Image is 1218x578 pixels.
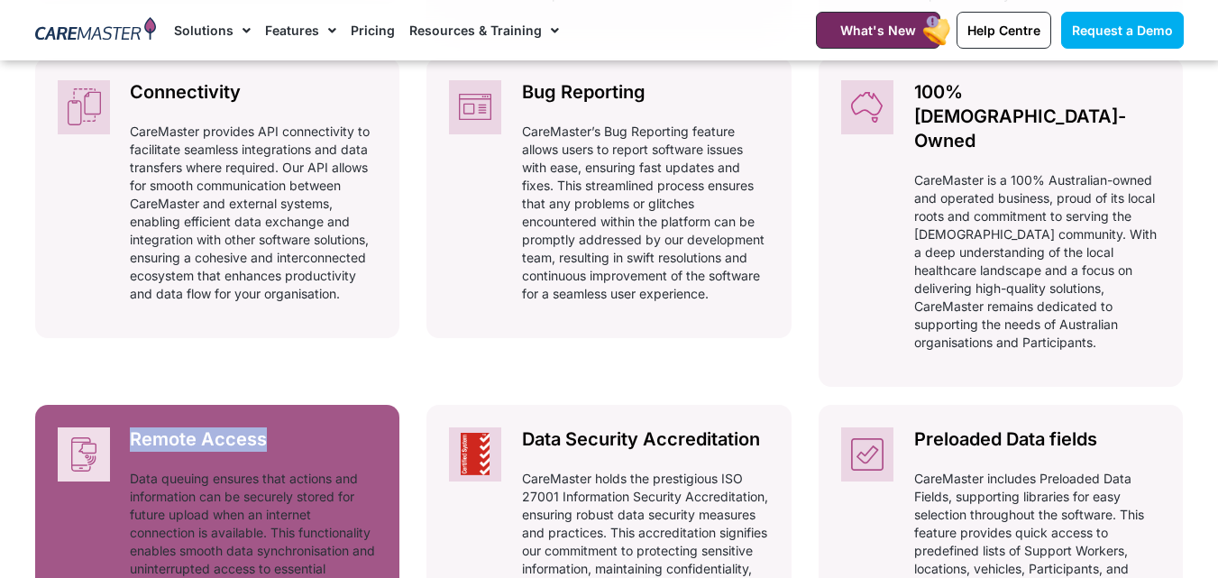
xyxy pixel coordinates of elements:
[841,80,893,134] img: CareMaster is an Australian-owned NDIS Software Solutions company with Administrator Features, a ...
[816,12,940,49] a: What's New
[58,80,110,134] img: CareMaster NDIS Software Connectivity: linking Administrators, Support Workers, Participants and ...
[841,427,893,482] img: CareMaster NDIS software streamlines data entry with preloaded fields, enhancing the user experie...
[967,23,1040,38] span: Help Centre
[130,80,377,105] h2: Connectivity
[35,17,157,44] img: CareMaster Logo
[449,80,501,134] img: CareMaster NDIS Software's Bug Reporting Administrator feature records issue reporting in the Par...
[522,123,769,303] p: CareMaster’s Bug Reporting feature allows users to report software issues with ease, ensuring fas...
[914,427,1161,452] h2: Preloaded Data fields
[1072,23,1173,38] span: Request a Demo
[522,427,769,452] h2: Data Security Accreditation
[840,23,916,38] span: What's New
[914,171,1161,352] p: CareMaster is a 100% Australian-owned and operated business, proud of its local roots and commitm...
[449,427,501,482] img: CareMaster NDIS CRM’s Data Security Accreditation: Administrator, Support Worker, Participant – I...
[58,427,110,482] img: CareMaster NDIS CRM enables remote access and offline functionality, for uninterrupted service de...
[522,80,769,105] h2: Bug Reporting
[1061,12,1184,49] a: Request a Demo
[957,12,1051,49] a: Help Centre
[130,123,377,303] p: CareMaster provides API connectivity to facilitate seamless integrations and data transfers where...
[130,427,377,452] h2: Remote Access
[914,80,1161,153] h2: 100% [DEMOGRAPHIC_DATA]-Owned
